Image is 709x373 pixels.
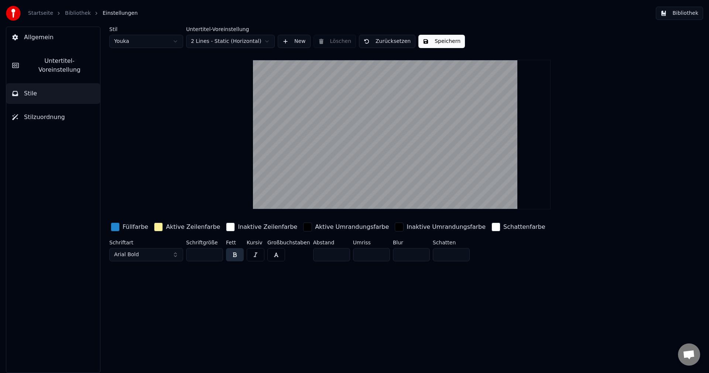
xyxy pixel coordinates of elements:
[407,223,486,231] div: Inaktive Umrandungsfarbe
[153,221,222,233] button: Aktive Zeilenfarbe
[359,35,415,48] button: Zurücksetzen
[6,51,100,80] button: Untertitel-Voreinstellung
[166,223,220,231] div: Aktive Zeilenfarbe
[353,240,390,245] label: Umriss
[503,223,545,231] div: Schattenfarbe
[226,240,244,245] label: Fett
[313,240,350,245] label: Abstand
[418,35,465,48] button: Speichern
[28,10,138,17] nav: breadcrumb
[65,10,91,17] a: Bibliothek
[109,240,183,245] label: Schriftart
[678,343,700,366] div: Chat öffnen
[186,240,223,245] label: Schriftgröße
[109,221,150,233] button: Füllfarbe
[393,240,430,245] label: Blur
[393,221,487,233] button: Inaktive Umrandungsfarbe
[238,223,297,231] div: Inaktive Zeilenfarbe
[109,27,183,32] label: Stil
[433,240,470,245] label: Schatten
[6,27,100,48] button: Allgemein
[6,6,21,21] img: youka
[186,27,275,32] label: Untertitel-Voreinstellung
[28,10,53,17] a: Startseite
[302,221,390,233] button: Aktive Umrandungsfarbe
[24,89,37,98] span: Stile
[656,7,703,20] button: Bibliothek
[225,221,299,233] button: Inaktive Zeilenfarbe
[24,113,65,122] span: Stilzuordnung
[25,57,94,74] span: Untertitel-Voreinstellung
[6,83,100,104] button: Stile
[123,223,148,231] div: Füllfarbe
[490,221,547,233] button: Schattenfarbe
[315,223,389,231] div: Aktive Umrandungsfarbe
[103,10,138,17] span: Einstellungen
[278,35,311,48] button: New
[247,240,264,245] label: Kursiv
[6,107,100,128] button: Stilzuordnung
[114,251,139,258] span: Arial Bold
[267,240,310,245] label: Großbuchstaben
[24,33,54,42] span: Allgemein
